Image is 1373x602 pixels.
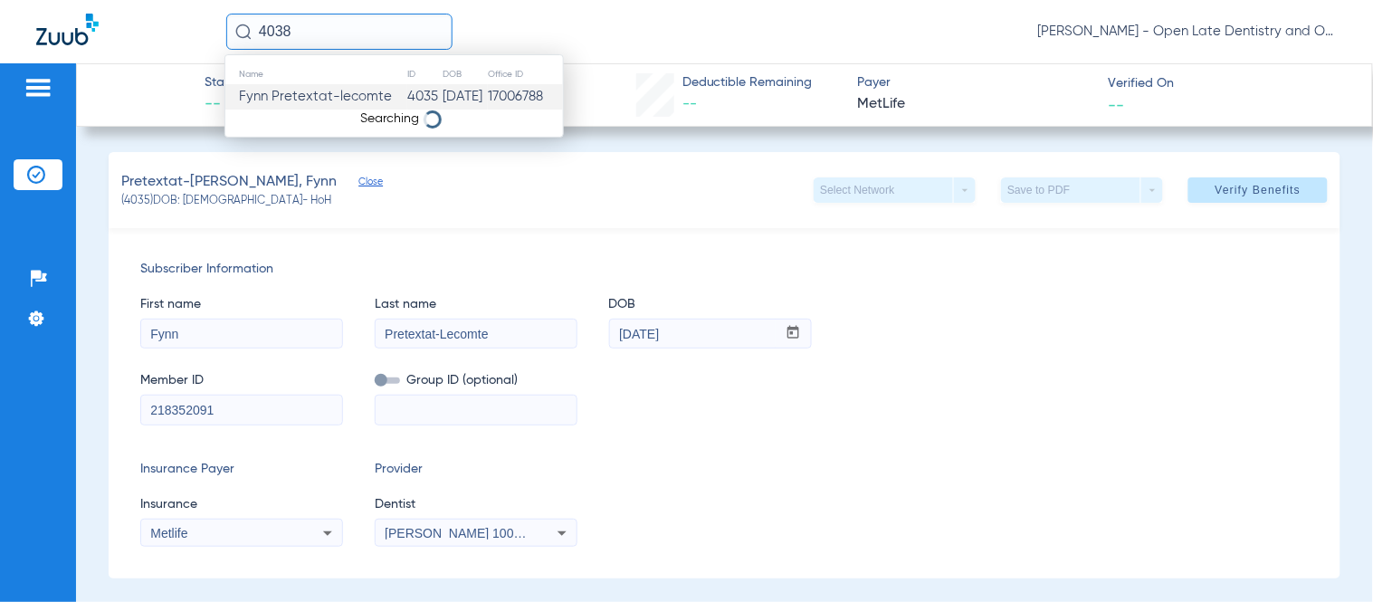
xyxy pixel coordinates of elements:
[358,176,375,193] span: Close
[407,84,443,110] td: 4035
[225,64,407,84] th: Name
[205,93,242,116] span: --
[776,320,811,349] button: Open calendar
[140,295,343,314] span: First name
[24,77,52,99] img: hamburger-icon
[140,495,343,514] span: Insurance
[360,112,419,125] span: Searching
[375,495,577,514] span: Dentist
[36,14,99,45] img: Zuub Logo
[121,194,331,210] span: (4035) DOB: [DEMOGRAPHIC_DATA] - HoH
[375,460,577,479] span: Provider
[140,260,1309,279] span: Subscriber Information
[1282,515,1373,602] iframe: Chat Widget
[226,14,453,50] input: Search for patients
[235,24,252,40] img: Search Icon
[239,90,392,103] span: Fynn Pretextat-lecomte
[682,97,697,111] span: --
[443,84,488,110] td: [DATE]
[682,73,813,92] span: Deductible Remaining
[609,295,812,314] span: DOB
[858,73,1093,92] span: Payer
[140,371,343,390] span: Member ID
[205,73,242,92] span: Status
[1109,95,1125,114] span: --
[1216,183,1301,197] span: Verify Benefits
[1188,177,1328,203] button: Verify Benefits
[375,295,577,314] span: Last name
[488,64,564,84] th: Office ID
[858,93,1093,116] span: MetLife
[375,371,577,390] span: Group ID (optional)
[121,171,337,194] span: Pretextat-[PERSON_NAME], Fynn
[140,460,343,479] span: Insurance Payer
[385,526,563,540] span: [PERSON_NAME] 1003136797
[150,526,187,540] span: Metlife
[407,64,443,84] th: ID
[488,84,564,110] td: 17006788
[1038,23,1337,41] span: [PERSON_NAME] - Open Late Dentistry and Orthodontics
[443,64,488,84] th: DOB
[1109,74,1344,93] span: Verified On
